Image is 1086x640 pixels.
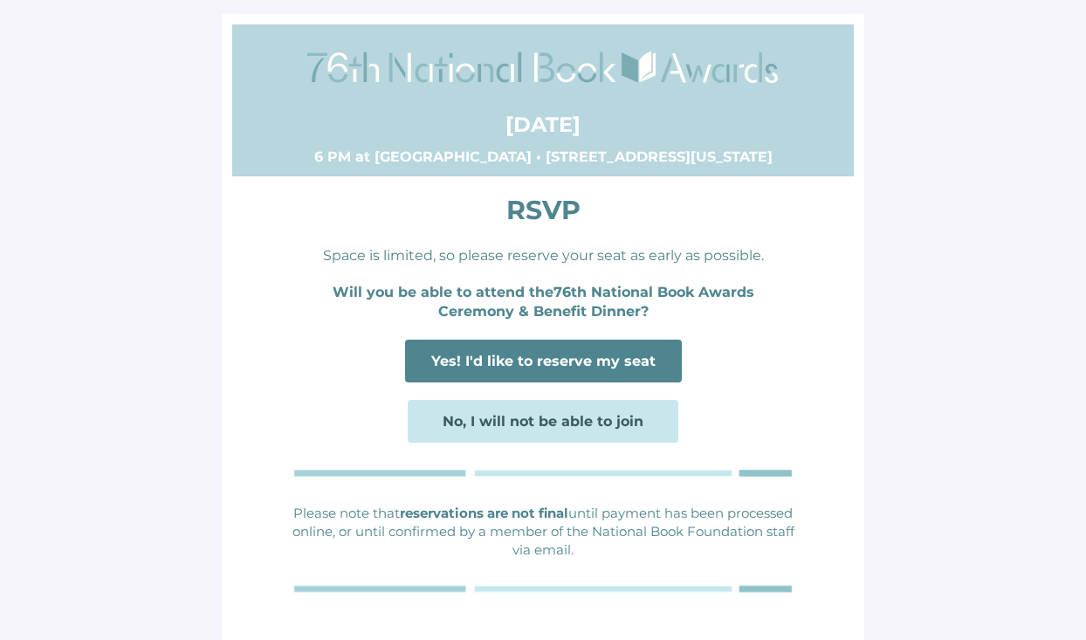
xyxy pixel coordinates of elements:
[505,112,581,137] strong: [DATE]
[290,148,796,167] p: 6 PM at [GEOGRAPHIC_DATA] • [STREET_ADDRESS][US_STATE]
[400,505,568,521] strong: reservations are not final
[290,246,796,265] p: Space is limited, so please reserve your seat as early as possible.
[438,284,754,320] strong: 76th National Book Awards Ceremony & Benefit Dinner?
[290,192,796,229] p: RSVP
[405,340,682,382] a: Yes! I'd like to reserve my seat
[443,413,643,430] span: No, I will not be able to join
[290,504,796,559] p: Please note that until payment has been processed online, or until confirmed by a member of the N...
[431,353,656,369] span: Yes! I'd like to reserve my seat
[408,400,678,443] a: No, I will not be able to join
[333,284,553,300] strong: Will you be able to attend the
